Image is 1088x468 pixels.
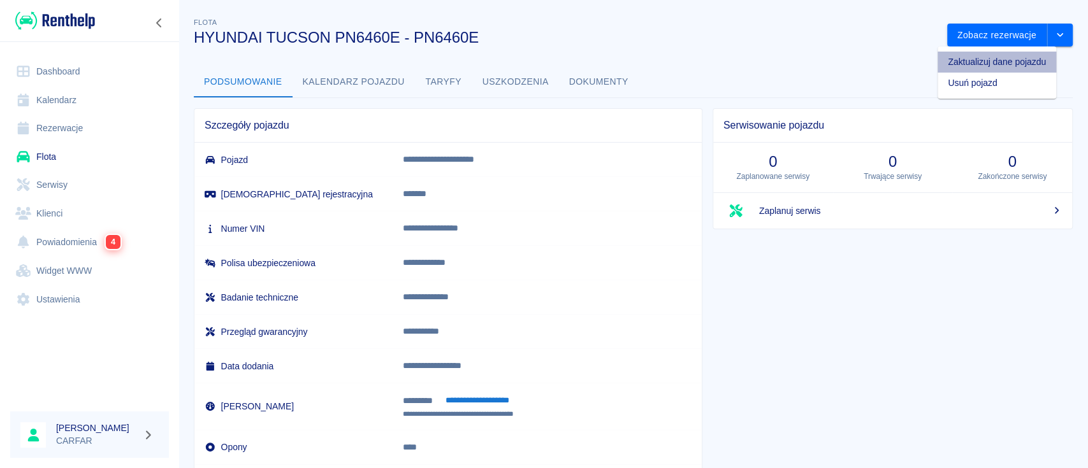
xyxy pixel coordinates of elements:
h3: 0 [723,153,823,171]
h6: Pojazd [205,153,382,166]
span: Szczegóły pojazdu [205,119,692,132]
a: Klienci [10,199,169,228]
h6: Numer VIN [205,222,382,235]
p: Trwające serwisy [843,171,943,182]
a: 0Trwające serwisy [833,143,953,192]
h3: 0 [962,153,1062,171]
p: CARFAR [56,434,138,448]
a: Dashboard [10,57,169,86]
a: Powiadomienia4 [10,227,169,257]
a: 0Zakończone serwisy [952,143,1072,192]
h6: [PERSON_NAME] [56,422,138,434]
h6: Polisa ubezpieczeniowa [205,257,382,269]
h3: 0 [843,153,943,171]
h3: HYUNDAI TUCSON PN6460E - PN6460E [194,29,937,46]
button: Zobacz rezerwacje [947,24,1047,47]
span: Serwisowanie pojazdu [723,119,1062,132]
p: Zakończone serwisy [962,171,1062,182]
a: Rezerwacje [10,114,169,143]
a: Flota [10,143,169,171]
h6: Badanie techniczne [205,291,382,304]
p: Zaplanowane serwisy [723,171,823,182]
a: Widget WWW [10,257,169,285]
button: Kalendarz pojazdu [293,67,415,97]
span: 4 [106,235,120,249]
a: Renthelp logo [10,10,95,31]
a: Kalendarz [10,86,169,115]
li: Usuń pojazd [938,73,1056,94]
button: Dokumenty [559,67,639,97]
span: Flota [194,18,217,26]
a: 0Zaplanowane serwisy [713,143,833,192]
button: Taryfy [415,67,472,97]
h6: Przegląd gwarancyjny [205,325,382,338]
h6: [PERSON_NAME] [205,400,382,413]
h6: Opony [205,441,382,453]
img: Renthelp logo [15,10,95,31]
a: Serwisy [10,171,169,199]
span: Zaplanuj serwis [759,204,1062,218]
button: Podsumowanie [194,67,293,97]
a: Zaplanuj serwis [713,193,1072,229]
button: Uszkodzenia [472,67,559,97]
li: Zaktualizuj dane pojazdu [938,52,1056,73]
h6: Data dodania [205,360,382,372]
button: drop-down [1047,24,1073,47]
h6: [DEMOGRAPHIC_DATA] rejestracyjna [205,188,382,201]
button: Zwiń nawigację [150,15,169,31]
a: Ustawienia [10,285,169,314]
